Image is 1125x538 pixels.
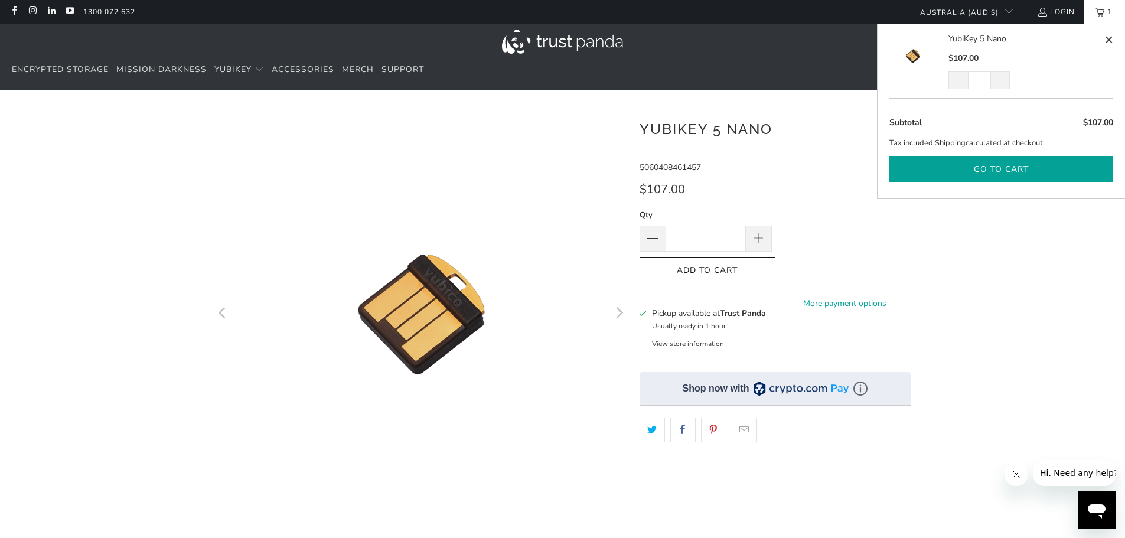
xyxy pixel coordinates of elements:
[214,107,233,521] button: Previous
[1037,5,1075,18] a: Login
[652,307,766,319] h3: Pickup available at
[683,382,749,395] div: Shop now with
[670,418,696,442] a: Share this on Facebook
[640,257,775,284] button: Add to Cart
[272,56,334,84] a: Accessories
[640,418,665,442] a: Share this on Twitter
[64,7,74,17] a: Trust Panda Australia on YouTube
[83,5,135,18] a: 1300 072 632
[1083,117,1113,128] span: $107.00
[27,7,37,17] a: Trust Panda Australia on Instagram
[889,32,948,89] a: YubiKey 5 Nano
[1005,462,1028,486] iframe: Close message
[889,117,922,128] span: Subtotal
[732,418,757,442] a: Email this to a friend
[9,7,19,17] a: Trust Panda Australia on Facebook
[652,321,726,331] small: Usually ready in 1 hour
[935,137,966,149] a: Shipping
[342,56,374,84] a: Merch
[652,266,763,276] span: Add to Cart
[116,64,207,75] span: Mission Darkness
[640,463,911,502] iframe: Reviews Widget
[640,181,685,197] span: $107.00
[720,308,766,319] b: Trust Panda
[116,56,207,84] a: Mission Darkness
[214,56,264,84] summary: YubiKey
[381,64,424,75] span: Support
[652,339,724,348] button: View store information
[12,64,109,75] span: Encrypted Storage
[609,107,628,521] button: Next
[779,297,911,310] a: More payment options
[7,8,85,18] span: Hi. Need any help?
[640,162,701,173] span: 5060408461457
[889,137,1113,149] p: Tax included. calculated at checkout.
[948,32,1101,45] a: YubiKey 5 Nano
[342,64,374,75] span: Merch
[272,64,334,75] span: Accessories
[214,107,628,521] a: YubiKey 5 Nano - Trust Panda
[701,418,726,442] a: Share this on Pinterest
[889,32,937,80] img: YubiKey 5 Nano
[214,64,252,75] span: YubiKey
[502,30,623,54] img: Trust Panda Australia
[1033,460,1116,486] iframe: Message from company
[381,56,424,84] a: Support
[640,116,911,140] h1: YubiKey 5 Nano
[948,53,979,64] span: $107.00
[1078,491,1116,529] iframe: Button to launch messaging window
[889,156,1113,183] button: Go to cart
[12,56,109,84] a: Encrypted Storage
[46,7,56,17] a: Trust Panda Australia on LinkedIn
[640,208,772,221] label: Qty
[12,56,424,84] nav: Translation missing: en.navigation.header.main_nav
